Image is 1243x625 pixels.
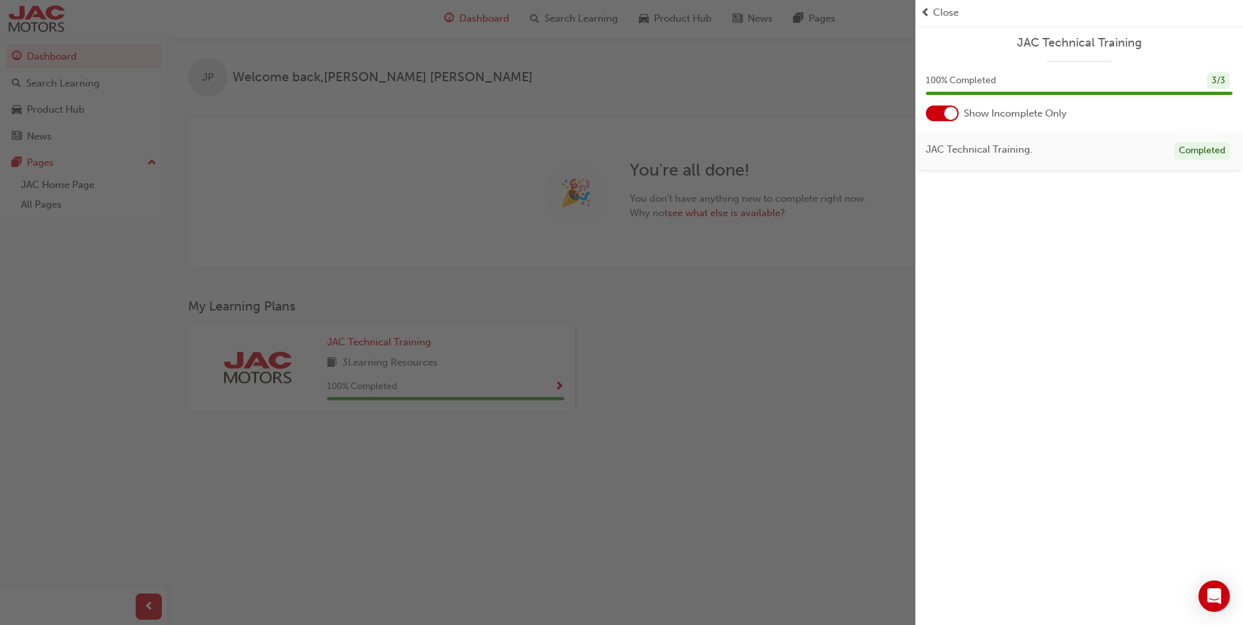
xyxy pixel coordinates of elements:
[1207,72,1230,90] div: 3 / 3
[926,73,996,88] span: 100 % Completed
[921,5,930,20] span: prev-icon
[1198,580,1230,612] div: Open Intercom Messenger
[921,5,1238,20] button: prev-iconClose
[933,5,959,20] span: Close
[964,106,1067,121] span: Show Incomplete Only
[926,35,1233,50] a: JAC Technical Training
[1174,142,1230,160] div: Completed
[926,142,1033,157] span: JAC Technical Training.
